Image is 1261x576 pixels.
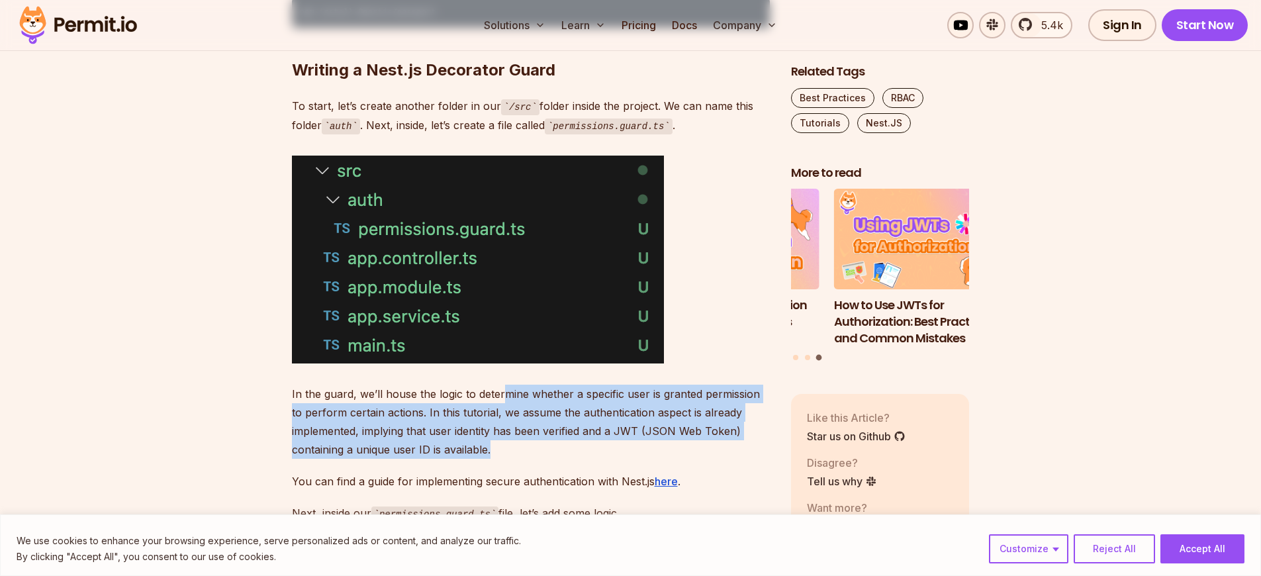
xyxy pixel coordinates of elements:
h2: More to read [791,165,970,181]
p: Want more? [807,500,910,516]
p: By clicking "Accept All", you consent to our use of cookies. [17,549,521,565]
a: Docs [667,12,702,38]
h2: Related Tags [791,64,970,80]
li: 3 of 3 [834,189,1013,347]
button: Go to slide 3 [816,355,822,361]
p: Next, inside our file, let’s add some logic. [292,504,770,523]
button: Reject All [1074,534,1155,563]
button: Solutions [479,12,551,38]
img: Implementing Authentication and Authorization in Next.js [641,189,819,290]
a: Star us on Github [807,428,906,444]
code: /src [501,99,539,115]
button: Go to slide 2 [805,355,810,360]
img: nest-2.png [292,156,664,363]
button: Accept All [1160,534,1244,563]
p: Like this Article? [807,410,906,426]
a: 5.4k [1011,12,1072,38]
img: Permit logo [13,3,143,48]
div: Posts [791,189,970,363]
a: Nest.JS [857,113,911,133]
img: How to Use JWTs for Authorization: Best Practices and Common Mistakes [834,189,1013,290]
p: To start, let’s create another folder in our folder inside the project. We can name this folder .... [292,97,770,134]
code: permissions.guard.ts [545,119,673,134]
button: Go to slide 1 [793,355,798,360]
a: Tell us why [807,473,877,489]
a: RBAC [882,88,923,108]
a: here [655,475,678,488]
a: How to Use JWTs for Authorization: Best Practices and Common MistakesHow to Use JWTs for Authoriz... [834,189,1013,347]
p: In the guard, we’ll house the logic to determine whether a specific user is granted permission to... [292,385,770,459]
button: Learn [556,12,611,38]
a: Start Now [1162,9,1248,41]
code: auth [322,119,360,134]
a: Tutorials [791,113,849,133]
p: We use cookies to enhance your browsing experience, serve personalized ads or content, and analyz... [17,533,521,549]
a: Best Practices [791,88,874,108]
p: Disagree? [807,455,877,471]
h3: Implementing Authentication and Authorization in Next.js [641,297,819,330]
a: Sign In [1088,9,1156,41]
li: 2 of 3 [641,189,819,347]
h3: How to Use JWTs for Authorization: Best Practices and Common Mistakes [834,297,1013,346]
button: Company [708,12,782,38]
code: permissions.guard.ts [371,506,499,522]
p: You can find a guide for implementing secure authentication with Nest.js . [292,472,770,491]
button: Customize [989,534,1068,563]
a: Pricing [616,12,661,38]
span: 5.4k [1033,17,1063,33]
